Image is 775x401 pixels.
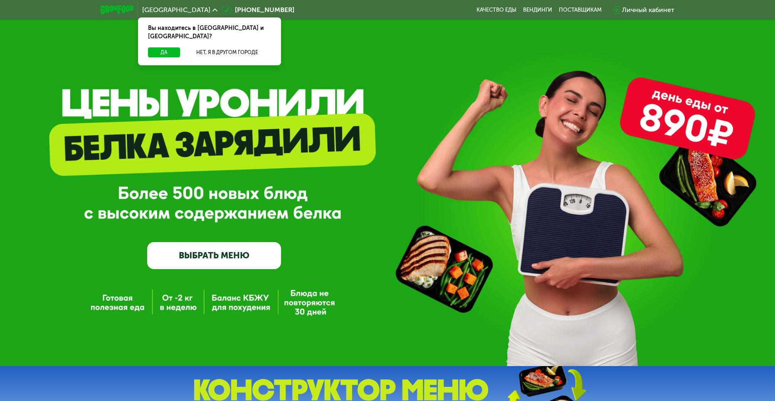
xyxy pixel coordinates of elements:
[523,7,552,13] a: Вендинги
[559,7,602,13] div: поставщикам
[142,7,210,13] span: [GEOGRAPHIC_DATA]
[476,7,516,13] a: Качество еды
[148,47,180,57] button: Да
[147,242,281,269] a: ВЫБРАТЬ МЕНЮ
[183,47,271,57] button: Нет, я в другом городе
[622,5,674,15] div: Личный кабинет
[138,17,281,47] div: Вы находитесь в [GEOGRAPHIC_DATA] и [GEOGRAPHIC_DATA]?
[222,5,294,15] a: [PHONE_NUMBER]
